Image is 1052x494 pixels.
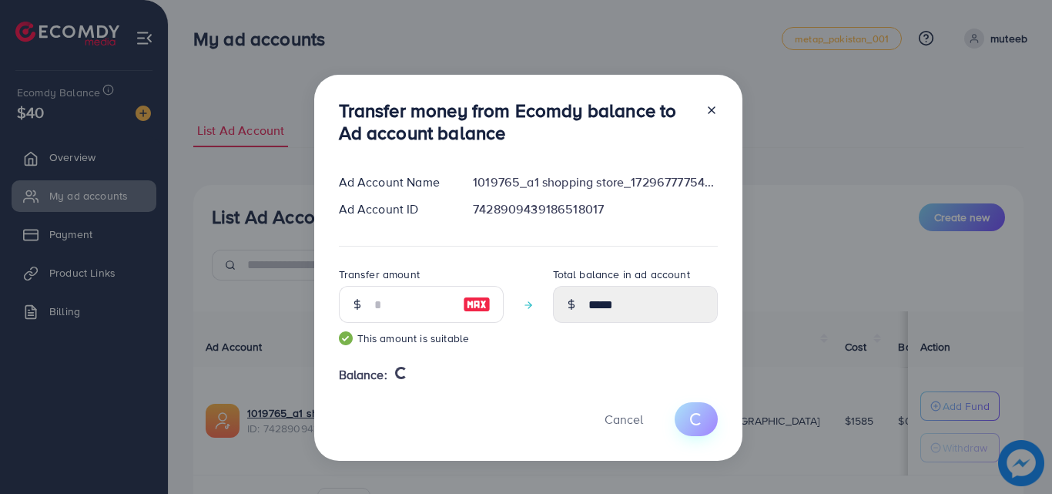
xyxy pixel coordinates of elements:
[463,295,491,314] img: image
[461,173,729,191] div: 1019765_a1 shopping store_1729677775424
[327,173,461,191] div: Ad Account Name
[553,267,690,282] label: Total balance in ad account
[605,411,643,428] span: Cancel
[339,99,693,144] h3: Transfer money from Ecomdy balance to Ad account balance
[585,402,662,435] button: Cancel
[339,331,504,346] small: This amount is suitable
[339,267,420,282] label: Transfer amount
[327,200,461,218] div: Ad Account ID
[339,331,353,345] img: guide
[461,200,729,218] div: 7428909439186518017
[339,366,387,384] span: Balance:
